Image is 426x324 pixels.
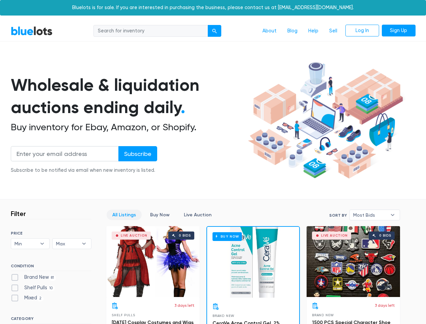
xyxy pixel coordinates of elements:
[121,234,147,237] div: Live Auction
[11,146,119,161] input: Enter your email address
[212,314,234,318] span: Brand New
[112,313,135,317] span: Shelf Pulls
[345,25,379,37] a: Log In
[11,26,53,36] a: BlueLots
[207,227,299,298] a: Buy Now
[15,239,37,249] span: Min
[324,25,343,37] a: Sell
[77,239,91,249] b: ▾
[11,294,44,302] label: Mixed
[246,59,405,182] img: hero-ee84e7d0318cb26816c560f6b4441b76977f77a177738b4e94f68c95b2b83dbb.png
[11,274,56,281] label: Brand New
[303,25,324,37] a: Help
[107,210,142,220] a: All Listings
[178,210,217,220] a: Live Auction
[386,210,400,220] b: ▾
[379,234,391,237] div: 0 bids
[49,275,56,280] span: 81
[212,232,242,241] h6: Buy Now
[174,302,194,308] p: 3 days left
[257,25,282,37] a: About
[353,210,387,220] span: Most Bids
[329,212,347,218] label: Sort By
[321,234,348,237] div: Live Auction
[11,122,246,133] h2: Buy inventory for Ebay, Amazon, or Shopify.
[11,231,91,236] h6: PRICE
[47,286,55,291] span: 10
[118,146,157,161] input: Subscribe
[181,97,185,117] span: .
[282,25,303,37] a: Blog
[307,226,400,297] a: Live Auction 0 bids
[11,316,91,324] h6: CATEGORY
[312,313,334,317] span: Brand New
[37,296,44,301] span: 2
[11,264,91,271] h6: CONDITION
[11,167,157,174] div: Subscribe to be notified via email when new inventory is listed.
[11,284,55,292] label: Shelf Pulls
[106,226,200,297] a: Live Auction 0 bids
[382,25,416,37] a: Sign Up
[11,210,26,218] h3: Filter
[35,239,49,249] b: ▾
[375,302,395,308] p: 3 days left
[179,234,191,237] div: 0 bids
[11,74,246,119] h1: Wholesale & liquidation auctions ending daily
[93,25,208,37] input: Search for inventory
[144,210,175,220] a: Buy Now
[56,239,78,249] span: Max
